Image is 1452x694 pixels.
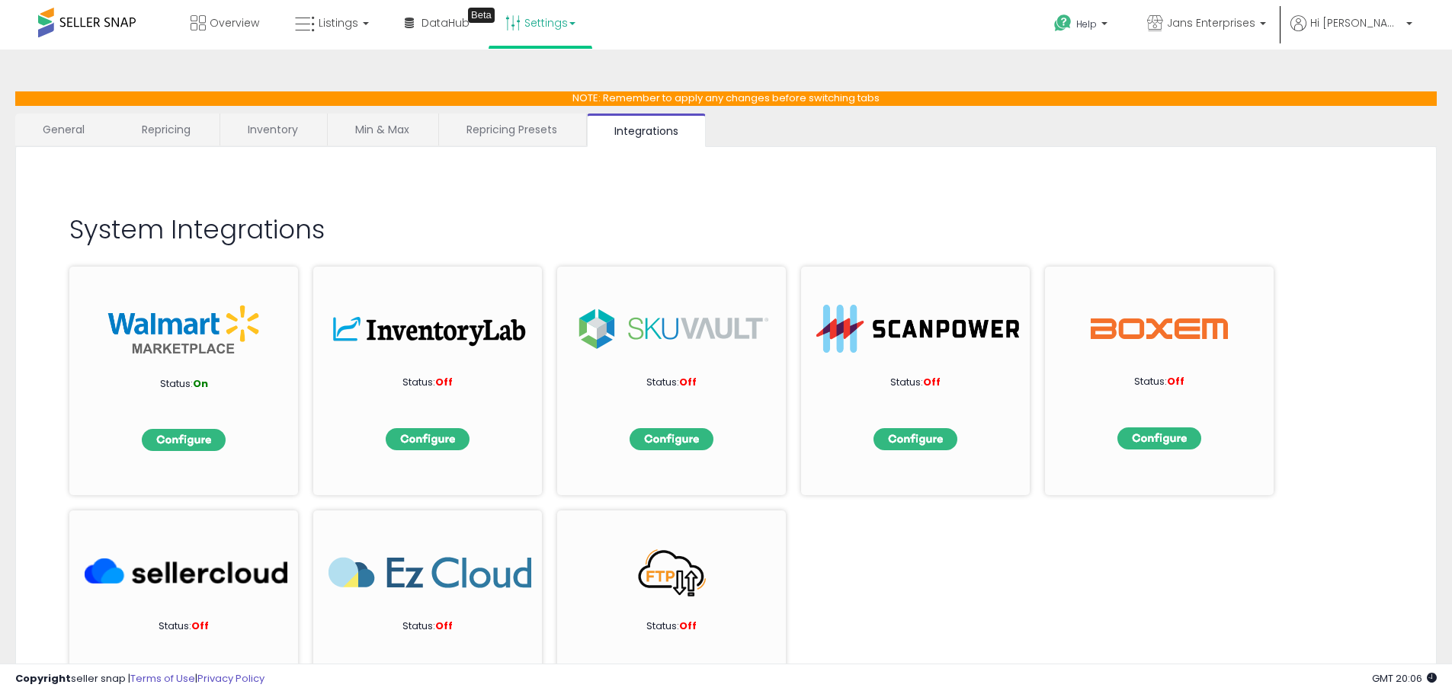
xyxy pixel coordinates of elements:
[572,305,775,353] img: sku.png
[816,305,1019,353] img: ScanPower-logo.png
[1310,15,1402,30] span: Hi [PERSON_NAME]
[15,672,264,686] div: seller snap | |
[679,619,697,633] span: Off
[197,671,264,686] a: Privacy Policy
[468,8,495,23] div: Tooltip anchor
[595,619,748,634] p: Status:
[679,375,697,389] span: Off
[130,671,195,686] a: Terms of Use
[319,15,358,30] span: Listings
[595,376,748,390] p: Status:
[1167,15,1255,30] span: Jans Enterprises
[114,114,218,146] a: Repricing
[439,114,585,146] a: Repricing Presets
[85,548,287,596] img: SellerCloud_266x63.png
[587,114,706,147] a: Integrations
[1372,671,1437,686] span: 2025-09-16 20:06 GMT
[572,548,775,596] img: FTP_266x63.png
[351,376,504,390] p: Status:
[923,375,941,389] span: Off
[142,429,226,451] img: configbtn.png
[15,91,1437,106] p: NOTE: Remember to apply any changes before switching tabs
[1091,305,1228,353] img: Boxem Logo
[191,619,209,633] span: Off
[1042,2,1123,50] a: Help
[1117,427,1201,449] img: configbtn.png
[351,619,504,634] p: Status:
[193,376,208,391] span: On
[1083,375,1236,389] p: Status:
[435,375,453,389] span: Off
[435,619,453,633] span: Off
[210,15,259,30] span: Overview
[15,114,113,146] a: General
[69,216,1383,244] h2: System Integrations
[630,428,713,450] img: configbtn.png
[15,671,71,686] strong: Copyright
[1167,374,1184,389] span: Off
[1076,18,1097,30] span: Help
[220,114,325,146] a: Inventory
[329,305,531,353] img: inv.png
[107,619,260,634] p: Status:
[1053,14,1072,33] i: Get Help
[421,15,470,30] span: DataHub
[386,428,470,450] img: configbtn.png
[839,376,992,390] p: Status:
[873,428,957,450] img: configbtn.png
[329,548,531,596] img: EzCloud_266x63.png
[1290,15,1412,50] a: Hi [PERSON_NAME]
[107,377,260,392] p: Status:
[328,114,437,146] a: Min & Max
[107,305,260,354] img: walmart_int.png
